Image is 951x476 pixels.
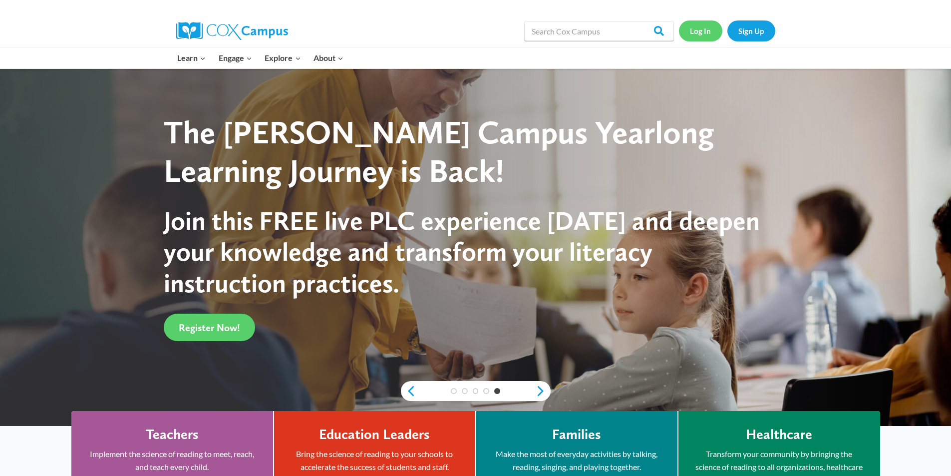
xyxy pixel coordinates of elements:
[164,113,769,190] div: The [PERSON_NAME] Campus Yearlong Learning Journey is Back!
[171,47,350,68] nav: Primary Navigation
[319,426,430,443] h4: Education Leaders
[473,388,479,394] a: 3
[307,47,350,68] button: Child menu of About
[679,20,722,41] a: Log In
[483,388,489,394] a: 4
[289,448,460,473] p: Bring the science of reading to your schools to accelerate the success of students and staff.
[401,381,551,401] div: content slider buttons
[524,21,674,41] input: Search Cox Campus
[164,314,255,341] a: Register Now!
[86,448,258,473] p: Implement the science of reading to meet, reach, and teach every child.
[164,205,760,299] span: Join this FREE live PLC experience [DATE] and deepen your knowledge and transform your literacy i...
[146,426,199,443] h4: Teachers
[491,448,662,473] p: Make the most of everyday activities by talking, reading, singing, and playing together.
[179,322,240,334] span: Register Now!
[552,426,601,443] h4: Families
[259,47,308,68] button: Child menu of Explore
[462,388,468,394] a: 2
[746,426,812,443] h4: Healthcare
[536,385,551,397] a: next
[679,20,775,41] nav: Secondary Navigation
[401,385,416,397] a: previous
[176,22,288,40] img: Cox Campus
[494,388,500,394] a: 5
[727,20,775,41] a: Sign Up
[212,47,259,68] button: Child menu of Engage
[171,47,213,68] button: Child menu of Learn
[451,388,457,394] a: 1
